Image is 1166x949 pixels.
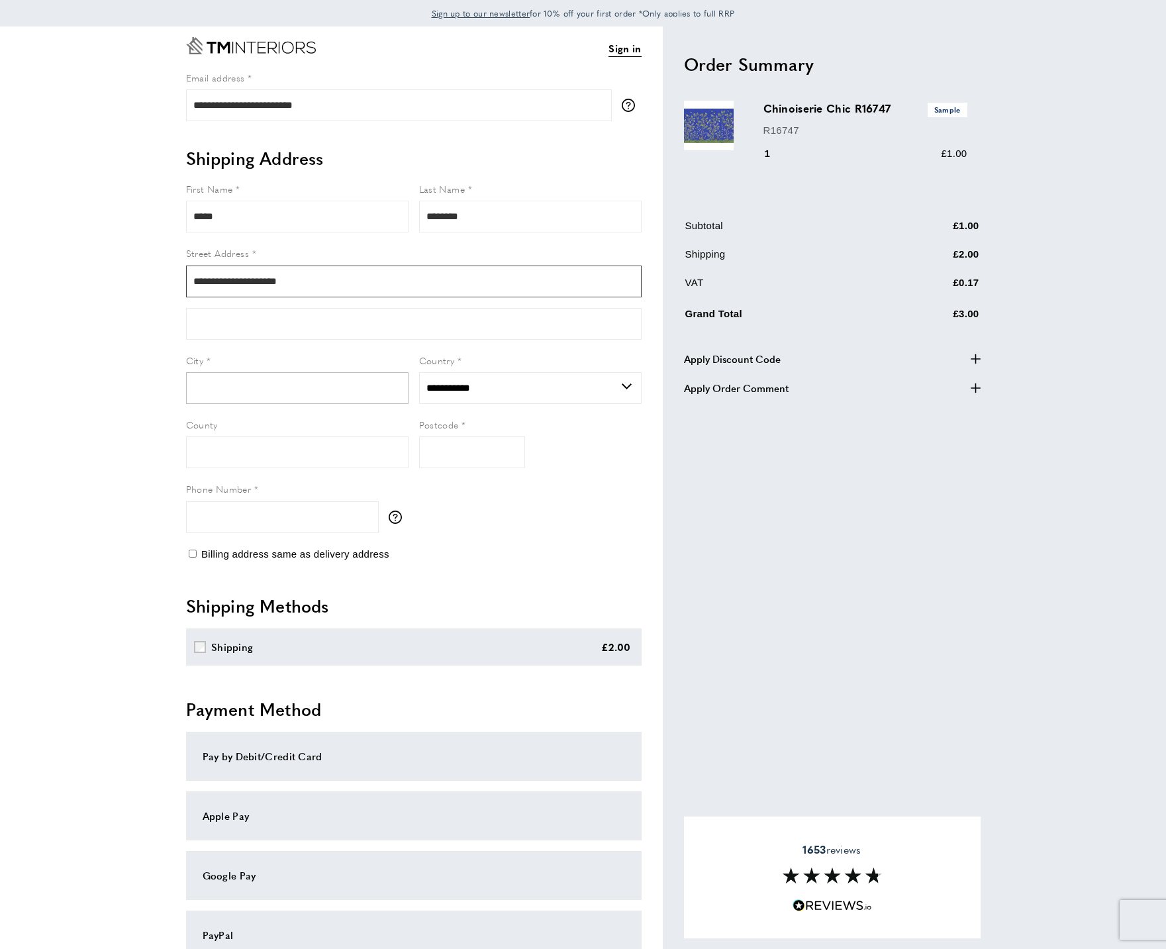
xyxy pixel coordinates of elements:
td: £0.17 [888,275,979,301]
span: £1.00 [941,148,967,159]
h2: Payment Method [186,697,642,721]
div: Pay by Debit/Credit Card [203,748,625,764]
input: Billing address same as delivery address [189,550,197,558]
p: R16747 [763,123,967,138]
span: for 10% off your first order *Only applies to full RRP [432,7,735,19]
span: Email address [186,71,245,84]
img: Chinoiserie Chic R16747 [684,101,734,150]
h2: Order Summary [684,52,981,76]
td: £1.00 [888,218,979,244]
td: Subtotal [685,218,887,244]
h3: Chinoiserie Chic R16747 [763,101,967,117]
h2: Shipping Methods [186,594,642,618]
div: PayPal [203,927,625,943]
a: Sign up to our newsletter [432,7,530,20]
button: More information [389,511,409,524]
a: Go to Home page [186,37,316,54]
span: reviews [802,843,861,856]
img: Reviews section [783,868,882,883]
span: First Name [186,182,233,195]
span: Sample [928,103,967,117]
td: Grand Total [685,303,887,332]
td: £3.00 [888,303,979,332]
span: Country [419,354,455,367]
span: County [186,418,218,431]
span: Postcode [419,418,459,431]
div: Shipping [211,639,253,655]
img: Reviews.io 5 stars [793,899,872,912]
div: £2.00 [601,639,631,655]
span: City [186,354,204,367]
div: 1 [763,146,789,162]
h2: Shipping Address [186,146,642,170]
div: Apple Pay [203,808,625,824]
td: £2.00 [888,246,979,272]
div: Google Pay [203,868,625,883]
span: Last Name [419,182,465,195]
a: Sign in [608,40,641,57]
td: VAT [685,275,887,301]
span: Apply Order Comment [684,380,789,396]
span: Street Address [186,246,250,260]
span: Apply Discount Code [684,351,781,367]
span: Sign up to our newsletter [432,7,530,19]
span: Billing address same as delivery address [201,548,389,560]
td: Shipping [685,246,887,272]
strong: 1653 [802,842,826,857]
button: More information [622,99,642,112]
span: Phone Number [186,482,252,495]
